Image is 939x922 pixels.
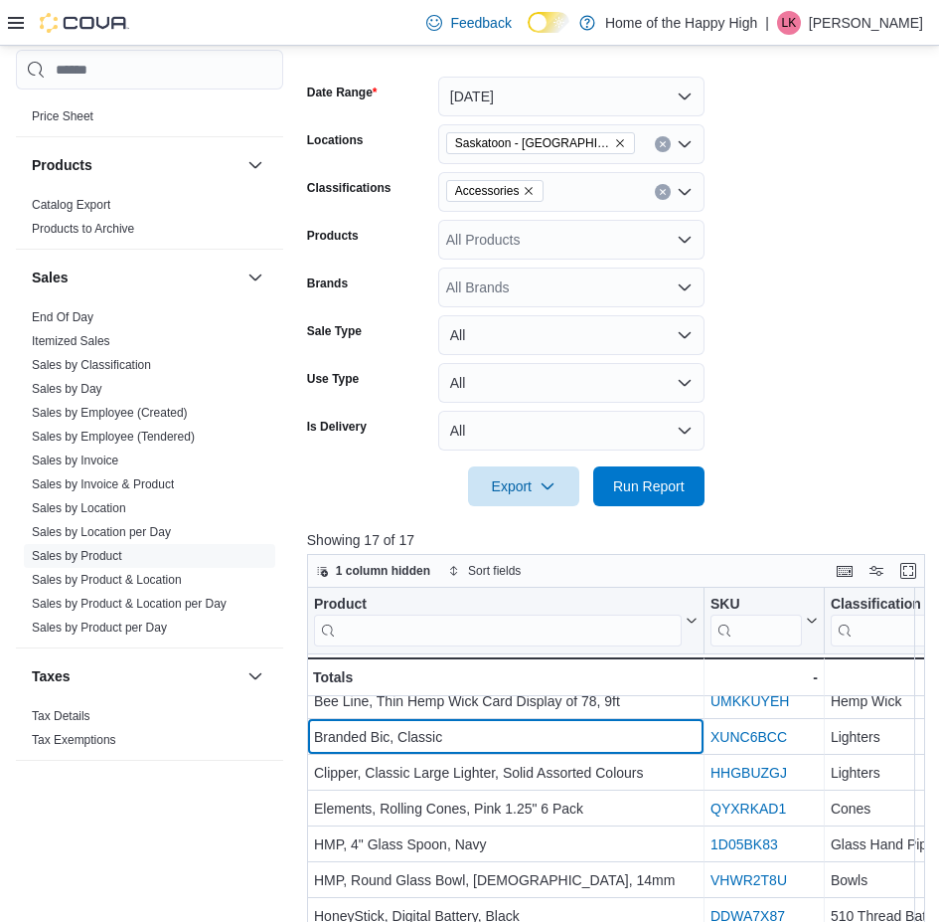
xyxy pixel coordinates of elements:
[438,411,704,451] button: All
[710,694,789,710] a: UMKKUYEH
[710,766,787,782] a: HHGBUZGJ
[605,11,757,35] p: Home of the Happy High
[864,559,888,583] button: Display options
[307,180,391,196] label: Classifications
[313,665,698,689] div: Totals
[896,559,920,583] button: Enter fullscreen
[32,310,93,324] a: End Of Day
[32,708,90,724] span: Tax Details
[32,309,93,325] span: End Of Day
[710,837,778,853] a: 1D05BK83
[32,549,122,563] a: Sales by Product
[455,181,520,201] span: Accessories
[16,704,283,760] div: Taxes
[32,358,151,372] a: Sales by Classification
[613,476,685,496] span: Run Report
[440,559,529,583] button: Sort fields
[336,563,430,579] span: 1 column hidden
[32,406,188,420] a: Sales by Employee (Created)
[32,476,174,492] span: Sales by Invoice & Product
[40,13,129,33] img: Cova
[32,108,93,124] span: Price Sheet
[468,563,521,579] span: Sort fields
[765,11,769,35] p: |
[307,371,359,387] label: Use Type
[314,596,682,615] div: Product
[710,665,818,689] div: -
[32,548,122,564] span: Sales by Product
[523,185,535,197] button: Remove Accessories from selection in this group
[32,430,195,444] a: Sales by Employee (Tendered)
[307,276,348,291] label: Brands
[32,573,182,587] a: Sales by Product & Location
[307,419,367,435] label: Is Delivery
[32,382,102,396] a: Sales by Day
[32,733,116,747] a: Tax Exemptions
[809,11,923,35] p: [PERSON_NAME]
[710,730,787,746] a: XUNC6BCC
[710,873,787,889] a: VHWR2T8U
[710,596,802,646] div: SKU URL
[314,690,698,714] div: Bee Line, Thin Hemp Wick Card Display of 78, 9ft
[468,466,579,506] button: Export
[32,500,126,516] span: Sales by Location
[32,732,116,748] span: Tax Exemptions
[32,268,69,287] h3: Sales
[782,11,797,35] span: LK
[32,268,239,287] button: Sales
[438,315,704,355] button: All
[32,333,110,349] span: Itemized Sales
[32,572,182,588] span: Sales by Product & Location
[655,184,671,200] button: Clear input
[710,596,802,615] div: SKU
[455,133,610,153] span: Saskatoon - [GEOGRAPHIC_DATA] - Fire & Flower
[32,620,167,636] span: Sales by Product per Day
[655,136,671,152] button: Clear input
[32,221,134,237] span: Products to Archive
[314,762,698,786] div: Clipper, Classic Large Lighter, Solid Assorted Colours
[32,405,188,421] span: Sales by Employee (Created)
[446,180,545,202] span: Accessories
[307,530,932,550] p: Showing 17 of 17
[314,596,682,646] div: Product
[677,184,693,200] button: Open list of options
[438,363,704,403] button: All
[32,155,92,175] h3: Products
[307,132,364,148] label: Locations
[480,466,567,506] span: Export
[307,228,359,244] label: Products
[833,559,857,583] button: Keyboard shortcuts
[32,477,174,491] a: Sales by Invoice & Product
[32,429,195,445] span: Sales by Employee (Tendered)
[314,869,698,893] div: HMP, Round Glass Bowl, [DEMOGRAPHIC_DATA], 14mm
[710,802,786,818] a: QYXRKAD1
[32,709,90,723] a: Tax Details
[32,155,239,175] button: Products
[446,132,635,154] span: Saskatoon - Blairmore Village - Fire & Flower
[32,381,102,397] span: Sales by Day
[438,77,704,116] button: [DATE]
[16,193,283,249] div: Products
[32,357,151,373] span: Sales by Classification
[32,524,171,540] span: Sales by Location per Day
[614,137,626,149] button: Remove Saskatoon - Blairmore Village - Fire & Flower from selection in this group
[32,597,227,611] a: Sales by Product & Location per Day
[314,798,698,822] div: Elements, Rolling Cones, Pink 1.25" 6 Pack
[314,833,698,857] div: HMP, 4" Glass Spoon, Navy
[32,453,118,468] span: Sales by Invoice
[32,197,110,213] span: Catalog Export
[32,454,118,467] a: Sales by Invoice
[243,153,267,177] button: Products
[32,109,93,123] a: Price Sheet
[418,3,519,43] a: Feedback
[32,621,167,635] a: Sales by Product per Day
[32,334,110,348] a: Itemized Sales
[32,198,110,212] a: Catalog Export
[16,104,283,136] div: Pricing
[710,596,818,646] button: SKU
[32,666,239,686] button: Taxes
[677,279,693,295] button: Open list of options
[16,305,283,647] div: Sales
[314,726,698,750] div: Branded Bic, Classic
[243,266,267,289] button: Sales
